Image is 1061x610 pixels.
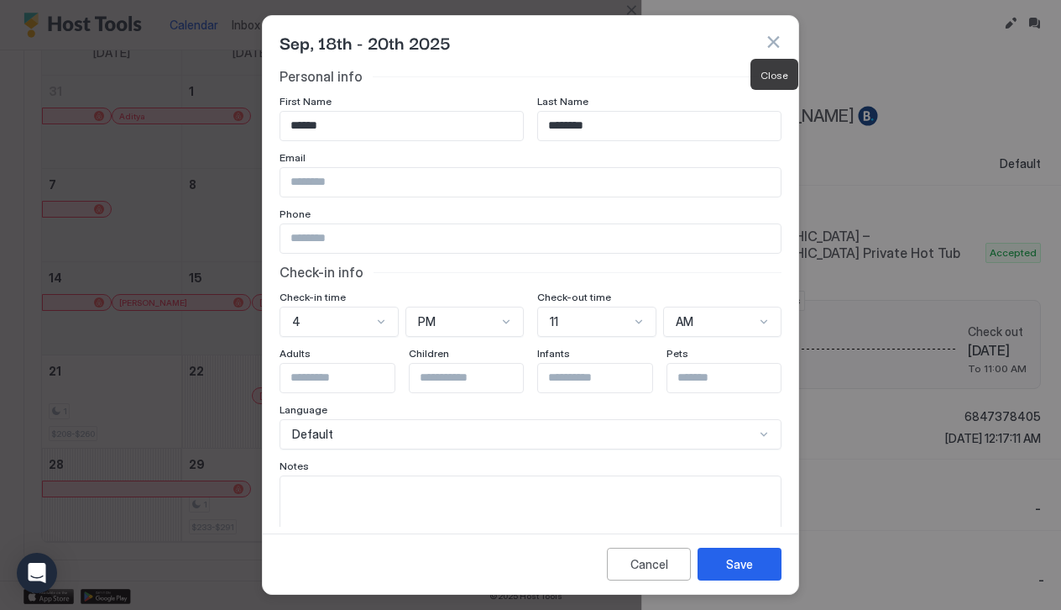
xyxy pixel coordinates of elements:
[280,208,311,220] span: Phone
[280,95,332,108] span: First Name
[630,555,668,573] div: Cancel
[280,460,309,472] span: Notes
[280,403,327,416] span: Language
[418,314,436,329] span: PM
[666,347,688,360] span: Pets
[410,364,547,392] input: Input Field
[698,548,781,581] button: Save
[280,168,781,197] input: Input Field
[280,29,451,55] span: Sep, 18th - 20th 2025
[726,555,753,573] div: Save
[550,314,558,329] span: 11
[292,427,333,442] span: Default
[280,347,311,360] span: Adults
[280,476,781,559] textarea: Input Field
[537,291,611,303] span: Check-out time
[760,69,788,82] span: Close
[280,291,346,303] span: Check-in time
[280,364,418,392] input: Input Field
[537,347,570,360] span: Infants
[280,264,363,281] span: Check-in info
[280,112,523,140] input: Input Field
[292,314,301,329] span: 4
[537,95,588,108] span: Last Name
[280,68,363,85] span: Personal info
[538,364,676,392] input: Input Field
[409,347,449,360] span: Children
[676,314,693,329] span: AM
[538,112,781,140] input: Input Field
[607,548,691,581] button: Cancel
[667,364,805,392] input: Input Field
[280,224,781,253] input: Input Field
[280,151,306,164] span: Email
[17,553,57,593] div: Open Intercom Messenger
